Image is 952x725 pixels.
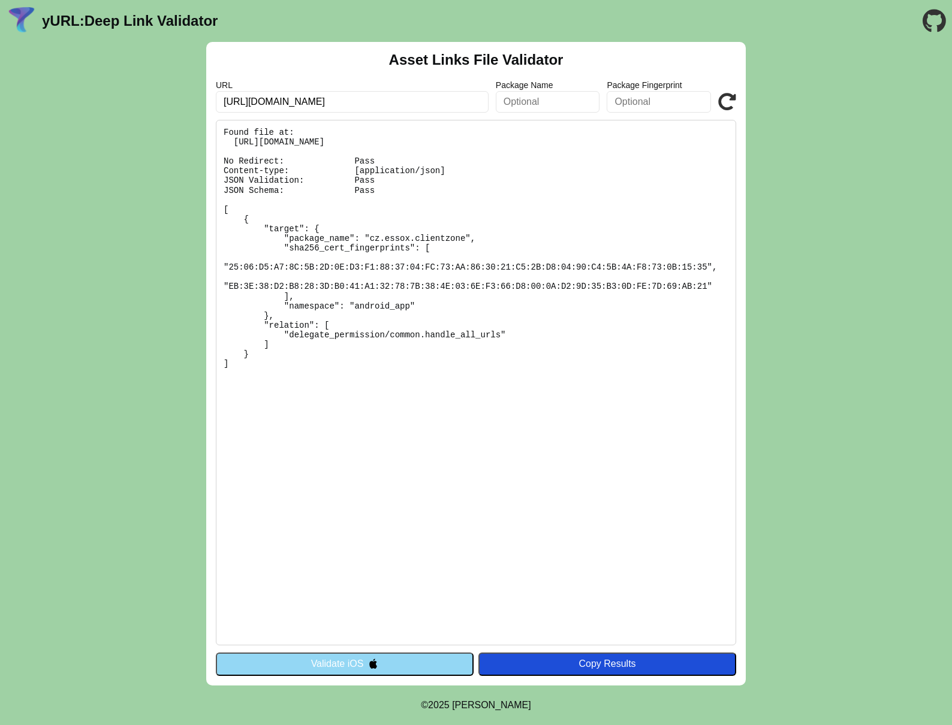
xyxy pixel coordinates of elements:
input: Required [216,91,489,113]
pre: Found file at: [URL][DOMAIN_NAME] No Redirect: Pass Content-type: [application/json] JSON Validat... [216,120,736,645]
img: appleIcon.svg [368,658,378,669]
label: Package Fingerprint [607,80,711,90]
a: yURL:Deep Link Validator [42,13,218,29]
footer: © [421,685,531,725]
span: 2025 [428,700,450,710]
input: Optional [496,91,600,113]
input: Optional [607,91,711,113]
h2: Asset Links File Validator [389,52,564,68]
button: Copy Results [478,652,736,675]
label: Package Name [496,80,600,90]
label: URL [216,80,489,90]
img: yURL Logo [6,5,37,37]
button: Validate iOS [216,652,474,675]
a: Michael Ibragimchayev's Personal Site [452,700,531,710]
div: Copy Results [484,658,730,669]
